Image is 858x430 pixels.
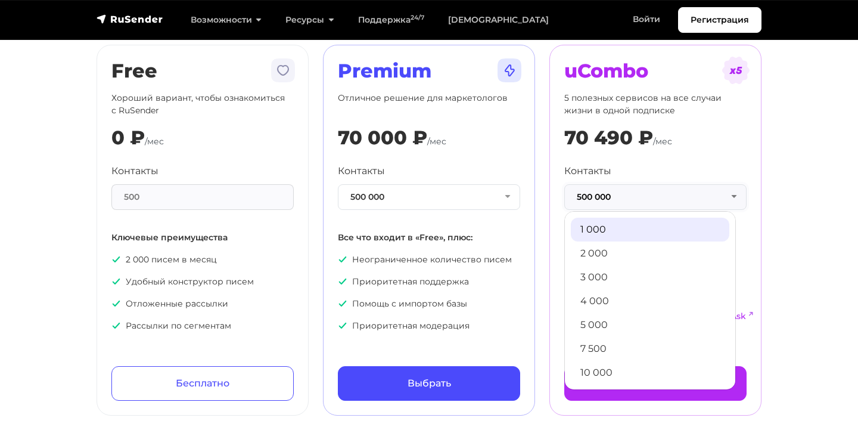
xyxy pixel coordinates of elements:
[338,253,520,266] p: Неограниченное количество писем
[97,13,163,25] img: RuSender
[564,60,747,82] h2: uCombo
[338,60,520,82] h2: Premium
[111,321,121,330] img: icon-ok.svg
[338,320,520,332] p: Приоритетная модерация
[338,126,427,149] div: 70 000 ₽
[111,60,294,82] h2: Free
[621,7,672,32] a: Войти
[564,164,611,178] label: Контакты
[269,56,297,85] img: tarif-free.svg
[564,92,747,117] p: 5 полезных сервисов на все случаи жизни в одной подписке
[571,265,729,289] a: 3 000
[338,277,347,286] img: icon-ok.svg
[111,126,145,149] div: 0 ₽
[495,56,524,85] img: tarif-premium.svg
[111,299,121,308] img: icon-ok.svg
[436,8,561,32] a: [DEMOGRAPHIC_DATA]
[564,211,736,390] ul: 500 000
[111,231,294,244] p: Ключевые преимущества
[564,184,747,210] button: 500 000
[678,7,761,33] a: Регистрация
[571,218,729,242] a: 1 000
[338,321,347,330] img: icon-ok.svg
[111,255,121,264] img: icon-ok.svg
[338,298,520,310] p: Помощь с импортом базы
[111,253,294,266] p: 2 000 писем в месяц
[571,385,729,409] a: 13 000
[111,366,294,401] a: Бесплатно
[571,313,729,337] a: 5 000
[338,366,520,401] a: Выбрать
[338,255,347,264] img: icon-ok.svg
[338,92,520,117] p: Отличное решение для маркетологов
[338,299,347,308] img: icon-ok.svg
[111,164,158,178] label: Контакты
[111,298,294,310] p: Отложенные рассылки
[111,277,121,286] img: icon-ok.svg
[338,276,520,288] p: Приоритетная поддержка
[653,136,672,147] span: /мес
[564,126,653,149] div: 70 490 ₽
[346,8,436,32] a: Поддержка24/7
[571,242,729,265] a: 2 000
[111,276,294,288] p: Удобный конструктор писем
[179,8,273,32] a: Возможности
[571,337,729,361] a: 7 500
[427,136,446,147] span: /мес
[571,361,729,385] a: 10 000
[111,320,294,332] p: Рассылки по сегментам
[338,231,520,244] p: Все что входит в «Free», плюс:
[338,184,520,210] button: 500 000
[145,136,164,147] span: /мес
[111,92,294,117] p: Хороший вариант, чтобы ознакомиться с RuSender
[722,56,750,85] img: tarif-ucombo.svg
[338,164,385,178] label: Контакты
[571,289,729,313] a: 4 000
[273,8,346,32] a: Ресурсы
[411,14,424,21] sup: 24/7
